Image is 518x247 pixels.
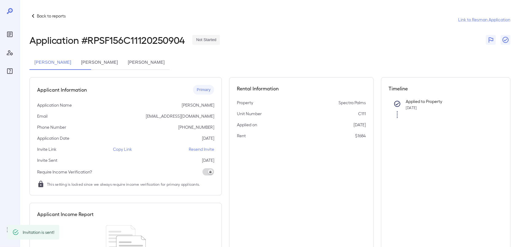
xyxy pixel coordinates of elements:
p: Phone Number [37,124,66,130]
p: Require Income Verification? [37,169,92,175]
button: Close Report [501,35,511,45]
p: Email [37,113,48,119]
p: Invite Sent [37,157,57,163]
p: Property [237,100,253,106]
button: [PERSON_NAME] [123,55,170,70]
h5: Applicant Information [37,86,87,93]
a: Link to Resman Application [458,17,511,23]
p: Spectra Palms [339,100,366,106]
h5: Applicant Income Report [37,211,94,218]
p: Copy Link [113,146,132,152]
p: Applied on [237,122,257,128]
p: C111 [358,111,366,117]
p: $1684 [355,133,366,139]
p: [DATE] [202,135,214,141]
p: Unit Number [237,111,262,117]
div: Invitation is sent! [23,227,54,238]
p: Rent [237,133,246,139]
button: [PERSON_NAME] [76,55,123,70]
span: This setting is locked since we always require income verification for primary applicants. [47,181,200,187]
h5: Rental Information [237,85,366,92]
div: Reports [5,29,15,39]
p: [PHONE_NUMBER] [178,124,214,130]
p: [DATE] [202,157,214,163]
p: Application Name [37,102,72,108]
p: Back to reports [37,13,66,19]
span: Primary [193,87,214,93]
div: Log Out [5,225,15,235]
p: Resend Invite [189,146,214,152]
div: Manage Users [5,48,15,58]
button: Flag Report [486,35,496,45]
button: [PERSON_NAME] [29,55,76,70]
h5: Timeline [389,85,503,92]
span: [DATE] [406,105,417,110]
p: Application Date [37,135,69,141]
p: Invite Link [37,146,56,152]
p: [DATE] [354,122,366,128]
span: Not Started [192,37,220,43]
h2: Application # RPSF156C11120250904 [29,34,185,45]
p: [EMAIL_ADDRESS][DOMAIN_NAME] [146,113,214,119]
p: [PERSON_NAME] [182,102,214,108]
p: Applied to Property [406,98,493,104]
div: FAQ [5,66,15,76]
